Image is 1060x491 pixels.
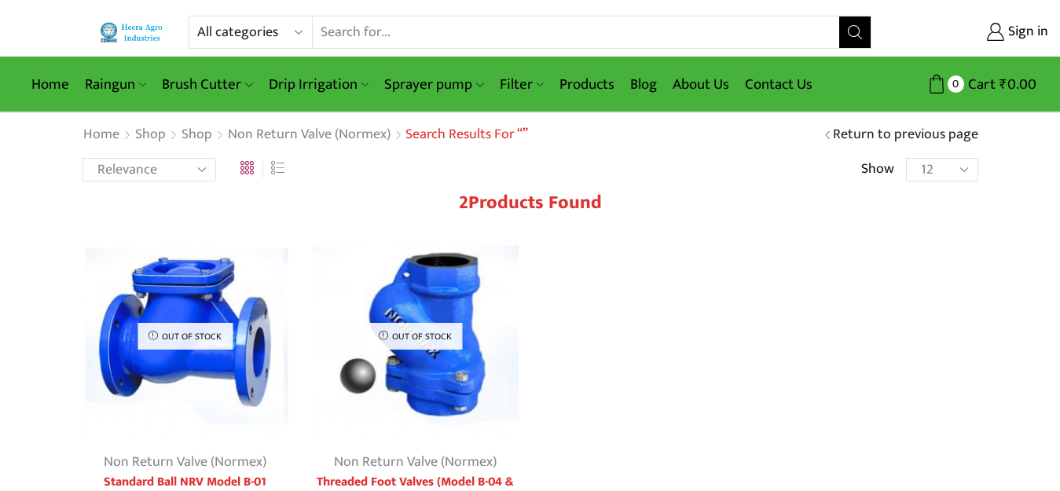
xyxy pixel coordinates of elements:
[839,16,871,48] button: Search button
[737,66,820,103] a: Contact Us
[665,66,737,103] a: About Us
[895,18,1048,46] a: Sign in
[964,74,996,95] span: Cart
[622,66,665,103] a: Blog
[138,323,233,350] p: Out of stock
[368,323,463,350] p: Out of stock
[999,72,1036,97] bdi: 0.00
[154,66,260,103] a: Brush Cutter
[405,126,528,144] h1: Search results for “”
[334,450,497,474] a: Non Return Valve (Normex)
[1004,22,1048,42] span: Sign in
[313,16,839,48] input: Search for...
[552,66,622,103] a: Products
[887,70,1036,99] a: 0 Cart ₹0.00
[833,125,978,145] a: Return to previous page
[492,66,552,103] a: Filter
[83,158,216,181] select: Shop order
[83,125,120,145] a: Home
[104,450,266,474] a: Non Return Valve (Normex)
[999,72,1007,97] span: ₹
[83,125,528,145] nav: Breadcrumb
[459,187,468,218] span: 2
[77,66,154,103] a: Raingun
[861,159,894,180] span: Show
[83,233,289,440] img: Standard Ball NRV Model B-01 Flanzed
[376,66,491,103] a: Sprayer pump
[468,187,602,218] span: Products found
[948,75,964,92] span: 0
[181,125,213,145] a: Shop
[227,125,391,145] a: Non Return Valve (Normex)
[24,66,77,103] a: Home
[261,66,376,103] a: Drip Irrigation
[134,125,167,145] a: Shop
[312,233,519,440] img: Non Return Valve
